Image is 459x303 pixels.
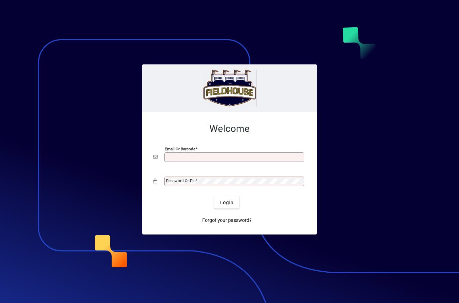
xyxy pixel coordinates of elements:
span: Login [220,199,234,206]
a: Forgot your password? [199,214,254,226]
h2: Welcome [153,123,306,135]
mat-label: Password or Pin [166,178,195,183]
span: Forgot your password? [202,217,252,224]
mat-label: Email or Barcode [165,147,195,151]
button: Login [214,196,239,209]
